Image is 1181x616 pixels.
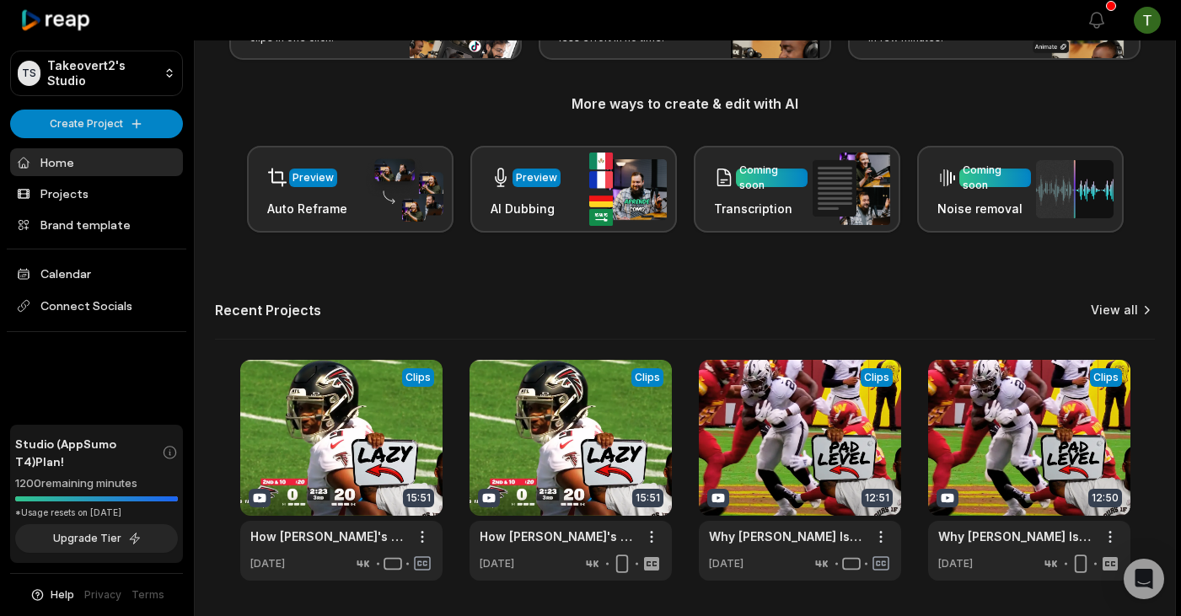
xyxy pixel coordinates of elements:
[491,200,561,217] h3: AI Dubbing
[937,200,1031,217] h3: Noise removal
[30,587,74,603] button: Help
[480,528,635,545] a: How [PERSON_NAME]'s Pick 6 Started The Falcons 2nd Half Collapse
[15,524,178,553] button: Upgrade Tier
[516,170,557,185] div: Preview
[714,200,808,217] h3: Transcription
[18,61,40,86] div: TS
[963,163,1028,193] div: Coming soon
[15,435,162,470] span: Studio (AppSumo T4) Plan!
[15,475,178,492] div: 1200 remaining minutes
[739,163,804,193] div: Coming soon
[10,291,183,321] span: Connect Socials
[10,179,183,207] a: Projects
[10,110,183,138] button: Create Project
[709,528,864,545] a: Why [PERSON_NAME] Is Struggling in the NFL!🔥
[938,528,1093,545] a: Why [PERSON_NAME] Is Struggling in the NFL!🔥
[215,94,1155,114] h3: More ways to create & edit with AI
[250,528,405,545] a: How [PERSON_NAME]'s Pick 6 Started The Falcons 2nd Half Collapse
[10,211,183,238] a: Brand template
[132,587,164,603] a: Terms
[267,200,347,217] h3: Auto Reframe
[813,153,890,225] img: transcription.png
[1036,160,1114,218] img: noise_removal.png
[15,506,178,519] div: *Usage resets on [DATE]
[366,157,443,222] img: auto_reframe.png
[1091,302,1138,319] a: View all
[47,58,156,88] p: Takeovert2's Studio
[215,302,321,319] h2: Recent Projects
[1124,559,1164,599] div: Open Intercom Messenger
[51,587,74,603] span: Help
[293,170,334,185] div: Preview
[10,148,183,176] a: Home
[589,153,667,226] img: ai_dubbing.png
[84,587,121,603] a: Privacy
[10,260,183,287] a: Calendar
